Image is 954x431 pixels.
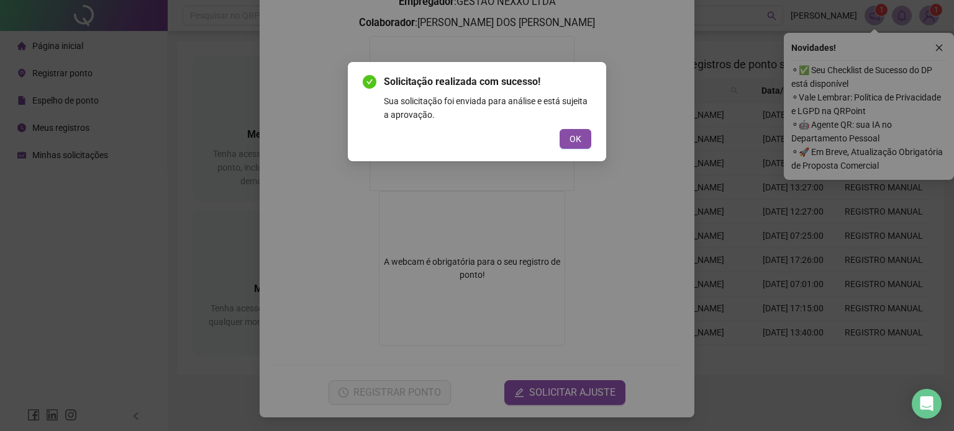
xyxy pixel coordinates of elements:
span: Solicitação realizada com sucesso! [384,74,591,89]
span: OK [570,132,581,146]
span: check-circle [363,75,376,89]
button: OK [560,129,591,149]
div: Open Intercom Messenger [912,389,942,419]
div: Sua solicitação foi enviada para análise e está sujeita a aprovação. [384,94,591,122]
